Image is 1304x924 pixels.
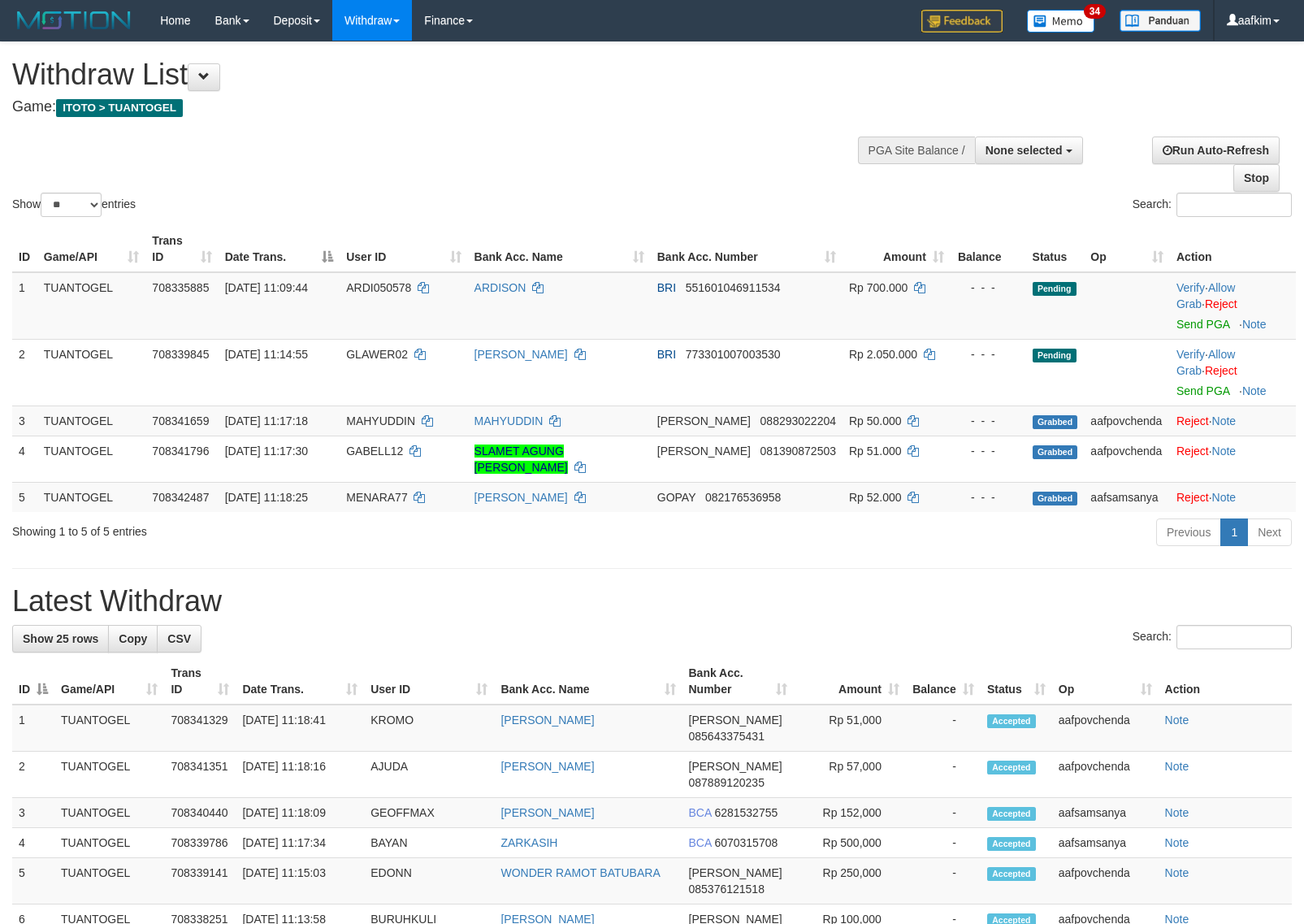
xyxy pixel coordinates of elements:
[906,828,981,858] td: -
[225,491,308,504] span: [DATE] 11:18:25
[157,625,201,653] a: CSV
[340,226,467,272] th: User ID: activate to sort column ascending
[12,798,54,828] td: 3
[346,281,411,294] span: ARDI050578
[54,798,164,828] td: TUANTOGEL
[346,348,408,361] span: GLAWER02
[37,406,146,436] td: TUANTOGEL
[225,348,308,361] span: [DATE] 11:14:55
[152,445,209,458] span: 708341796
[843,226,951,272] th: Amount: activate to sort column ascending
[1120,10,1201,32] img: panduan.png
[1026,226,1085,272] th: Status
[236,828,364,858] td: [DATE] 11:17:34
[225,445,308,458] span: [DATE] 11:17:30
[37,436,146,482] td: TUANTOGEL
[54,858,164,904] td: TUANTOGEL
[12,658,54,705] th: ID: activate to sort column descending
[1033,492,1078,505] span: Grabbed
[164,752,236,798] td: 708341351
[364,658,494,705] th: User ID: activate to sort column ascending
[37,272,146,340] td: TUANTOGEL
[689,836,712,849] span: BCA
[12,226,37,272] th: ID
[906,798,981,828] td: -
[494,658,682,705] th: Bank Acc. Name: activate to sort column ascending
[794,858,906,904] td: Rp 250,000
[23,632,98,645] span: Show 25 rows
[152,414,209,427] span: 708341659
[54,752,164,798] td: TUANTOGEL
[236,798,364,828] td: [DATE] 11:18:09
[236,858,364,904] td: [DATE] 11:15:03
[1176,193,1292,217] input: Search:
[236,705,364,752] td: [DATE] 11:18:41
[12,705,54,752] td: 1
[657,491,695,504] span: GOPAY
[1159,658,1292,705] th: Action
[1176,348,1235,377] span: ·
[957,346,1020,362] div: - - -
[236,658,364,705] th: Date Trans.: activate to sort column ascending
[657,281,676,294] span: BRI
[1176,281,1205,294] a: Verify
[12,482,37,512] td: 5
[56,99,183,117] span: ITOTO > TUANTOGEL
[957,443,1020,459] div: - - -
[1084,436,1170,482] td: aafpovchenda
[219,226,340,272] th: Date Trans.: activate to sort column descending
[906,752,981,798] td: -
[957,280,1020,296] div: - - -
[760,445,836,458] span: Copy 081390872503 to clipboard
[651,226,843,272] th: Bank Acc. Number: activate to sort column ascending
[689,760,782,773] span: [PERSON_NAME]
[236,752,364,798] td: [DATE] 11:18:16
[1165,866,1189,879] a: Note
[1084,226,1170,272] th: Op: activate to sort column ascending
[1170,272,1296,340] td: · ·
[12,625,109,653] a: Show 25 rows
[986,144,1063,157] span: None selected
[906,705,981,752] td: -
[921,10,1003,33] img: Feedback.jpg
[906,858,981,904] td: -
[1176,414,1209,427] a: Reject
[1052,828,1159,858] td: aafsamsanya
[1052,798,1159,828] td: aafsamsanya
[794,658,906,705] th: Amount: activate to sort column ascending
[1052,858,1159,904] td: aafpovchenda
[987,714,1036,728] span: Accepted
[364,828,494,858] td: BAYAN
[1133,625,1292,649] label: Search:
[689,883,765,896] span: Copy 085376121518 to clipboard
[682,658,795,705] th: Bank Acc. Number: activate to sort column ascending
[12,193,136,217] label: Show entries
[1052,752,1159,798] td: aafpovchenda
[500,714,594,727] a: [PERSON_NAME]
[714,806,778,819] span: Copy 6281532755 to clipboard
[1205,364,1237,377] a: Reject
[1033,445,1078,459] span: Grabbed
[12,8,136,33] img: MOTION_logo.png
[364,752,494,798] td: AJUDA
[1152,137,1280,164] a: Run Auto-Refresh
[1220,518,1248,546] a: 1
[849,445,902,458] span: Rp 51.000
[54,705,164,752] td: TUANTOGEL
[794,752,906,798] td: Rp 57,000
[474,281,526,294] a: ARDISON
[987,807,1036,821] span: Accepted
[1176,348,1235,377] a: Allow Grab
[1027,10,1095,33] img: Button%20Memo.svg
[12,585,1292,618] h1: Latest Withdraw
[951,226,1026,272] th: Balance
[1052,705,1159,752] td: aafpovchenda
[849,491,902,504] span: Rp 52.000
[12,828,54,858] td: 4
[705,491,781,504] span: Copy 082176536958 to clipboard
[164,705,236,752] td: 708341329
[1165,836,1189,849] a: Note
[37,226,146,272] th: Game/API: activate to sort column ascending
[957,413,1020,429] div: - - -
[1176,445,1209,458] a: Reject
